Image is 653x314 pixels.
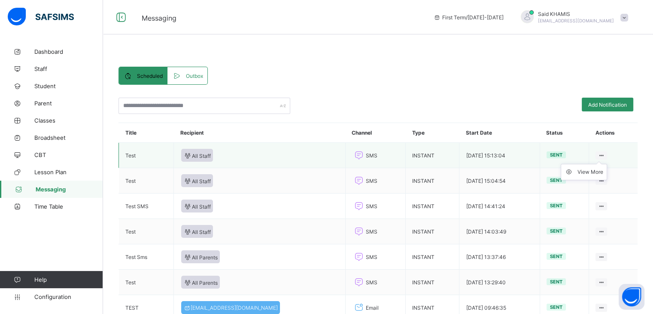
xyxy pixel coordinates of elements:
[183,279,218,286] span: All Parents
[550,304,562,310] span: Sent
[142,14,176,22] span: Messaging
[119,244,174,270] td: Test Sms
[366,279,377,286] span: SMS
[183,253,218,261] span: All Parents
[183,305,278,311] span: [EMAIL_ADDRESS][DOMAIN_NAME]
[119,143,174,168] td: Test
[366,305,379,311] span: Email
[353,175,365,186] i: SMS Channel
[353,201,365,211] i: SMS Channel
[345,123,405,143] th: Channel
[34,276,103,283] span: Help
[550,253,562,259] span: Sent
[459,219,540,244] td: [DATE] 14:03:49
[34,65,103,72] span: Staff
[540,123,589,143] th: Status
[34,169,103,175] span: Lesson Plan
[459,123,540,143] th: Start Date
[34,203,103,210] span: Time Table
[183,152,211,159] span: All Staff
[589,123,638,143] th: Actions
[34,100,103,107] span: Parent
[186,73,203,79] span: Outbox
[459,270,540,295] td: [DATE] 13:29:40
[119,270,174,295] td: Test
[588,102,627,108] span: Add Notification
[550,228,562,234] span: Sent
[366,152,377,159] span: SMS
[619,284,644,310] button: Open asap
[406,270,459,295] td: INSTANT
[406,219,459,244] td: INSTANT
[34,83,103,89] span: Student
[34,151,103,158] span: CBT
[34,117,103,124] span: Classes
[353,302,365,313] i: Email Channel
[538,18,614,23] span: [EMAIL_ADDRESS][DOMAIN_NAME]
[119,168,174,194] td: Test
[366,178,377,184] span: SMS
[406,194,459,219] td: INSTANT
[353,252,365,262] i: SMS Channel
[406,244,459,270] td: INSTANT
[512,10,632,25] div: SaidKHAMIS
[366,254,377,260] span: SMS
[119,219,174,244] td: Test
[406,143,459,168] td: INSTANT
[34,48,103,55] span: Dashboard
[119,123,174,143] th: Title
[183,228,211,235] span: All Staff
[366,203,377,209] span: SMS
[353,150,365,160] i: SMS Channel
[459,194,540,219] td: [DATE] 14:41:24
[459,168,540,194] td: [DATE] 15:04:54
[577,168,603,176] div: View More
[183,177,211,185] span: All Staff
[174,123,346,143] th: Recipient
[36,186,103,193] span: Messaging
[406,123,459,143] th: Type
[34,293,103,300] span: Configuration
[183,203,211,210] span: All Staff
[434,14,504,21] span: session/term information
[550,177,562,183] span: Sent
[550,279,562,285] span: Sent
[137,73,163,79] span: Scheduled
[459,244,540,270] td: [DATE] 13:37:46
[366,228,377,235] span: SMS
[353,226,365,237] i: SMS Channel
[538,11,614,17] span: Said KHAMIS
[550,152,562,158] span: Sent
[119,194,174,219] td: Test SMS
[353,277,365,287] i: SMS Channel
[34,134,103,141] span: Broadsheet
[550,203,562,209] span: Sent
[8,8,74,26] img: safsims
[406,168,459,194] td: INSTANT
[459,143,540,168] td: [DATE] 15:13:04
